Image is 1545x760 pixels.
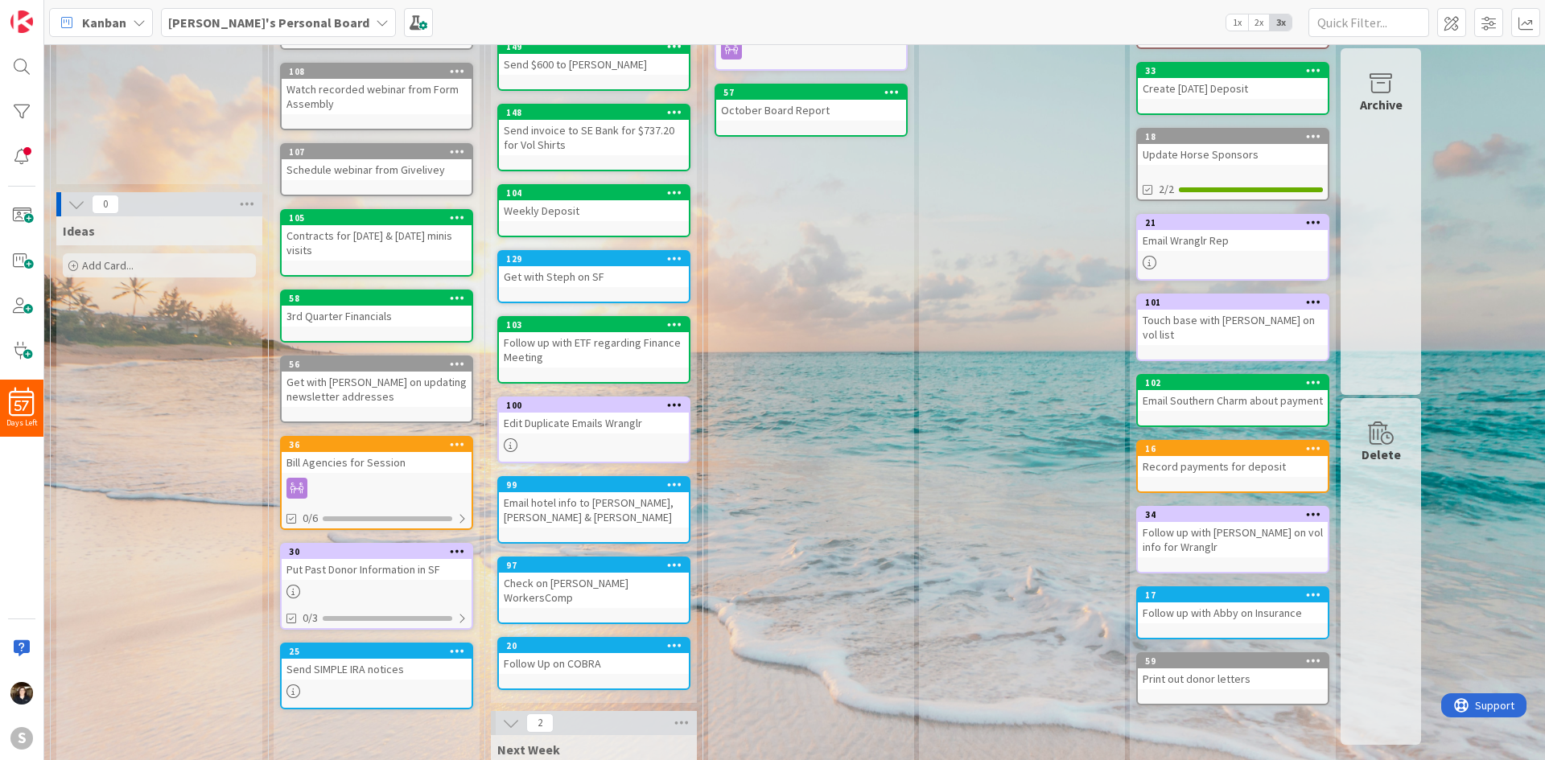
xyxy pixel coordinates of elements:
div: 21 [1145,217,1328,228]
img: Visit kanbanzone.com [10,10,33,33]
div: 33 [1145,65,1328,76]
div: 104Weekly Deposit [499,186,689,221]
div: Put Past Donor Information in SF [282,559,472,580]
div: 21 [1138,216,1328,230]
input: Quick Filter... [1308,8,1429,37]
div: Email hotel info to [PERSON_NAME], [PERSON_NAME] & [PERSON_NAME] [499,492,689,528]
div: 148 [506,107,689,118]
div: 18 [1145,131,1328,142]
span: Ideas [63,223,95,239]
div: Email Wranglr Rep [1138,230,1328,251]
span: Add Card... [82,258,134,273]
span: 0/3 [303,610,318,626]
div: 16Record payments for deposit [1138,442,1328,477]
div: 99 [506,479,689,491]
div: 18Update Horse Sponsors [1138,129,1328,165]
span: Support [34,2,73,22]
div: Bill Agencies for Session [282,452,472,473]
div: 3rd Quarter Financials [282,306,472,327]
div: 107 [289,146,472,158]
div: 34Follow up with [PERSON_NAME] on vol info for Wranglr [1138,507,1328,557]
div: 108Watch recorded webinar from Form Assembly [282,64,472,114]
div: 102 [1145,377,1328,388]
div: 105Contracts for [DATE] & [DATE] minis visits [282,211,472,261]
div: 30 [282,544,472,559]
div: Update Horse Sponsors [1138,144,1328,165]
div: 56 [282,357,472,372]
div: 149 [506,41,689,52]
div: Print out donor letters [1138,668,1328,689]
div: Edit Duplicate Emails Wranglr [499,413,689,433]
div: 105 [289,212,472,224]
b: [PERSON_NAME]'s Personal Board [168,14,369,31]
div: Record payments for deposit [1138,456,1328,477]
div: October Board Report [716,100,906,121]
div: 56 [289,359,472,370]
div: 107Schedule webinar from Givelivey [282,145,472,180]
div: Follow up with Abby on Insurance [1138,602,1328,623]
span: 2x [1248,14,1270,31]
div: Check on [PERSON_NAME] WorkersComp [499,573,689,608]
div: 33 [1138,64,1328,78]
div: Follow up with ETF regarding Finance Meeting [499,332,689,368]
div: 129 [499,252,689,266]
div: 583rd Quarter Financials [282,291,472,327]
span: 2 [526,713,554,733]
div: 103 [499,318,689,332]
div: 104 [499,186,689,200]
div: Get with Steph on SF [499,266,689,287]
span: 3x [1270,14,1292,31]
div: 129Get with Steph on SF [499,252,689,287]
div: 25Send SIMPLE IRA notices [282,644,472,680]
div: Get with [PERSON_NAME] on updating newsletter addresses [282,372,472,407]
div: 99 [499,478,689,492]
div: 108 [289,66,472,77]
div: Send $600 to [PERSON_NAME] [499,54,689,75]
div: 100 [499,398,689,413]
div: 108 [282,64,472,79]
div: 17Follow up with Abby on Insurance [1138,588,1328,623]
div: Contracts for [DATE] & [DATE] minis visits [282,225,472,261]
div: 57October Board Report [716,85,906,121]
span: 0 [92,195,119,214]
div: 30Put Past Donor Information in SF [282,544,472,580]
div: Follow up with [PERSON_NAME] on vol info for Wranglr [1138,522,1328,557]
div: 21Email Wranglr Rep [1138,216,1328,251]
div: 100Edit Duplicate Emails Wranglr [499,398,689,433]
div: 102Email Southern Charm about payment [1138,376,1328,411]
div: Delete [1362,445,1401,464]
div: 97 [499,558,689,573]
div: 36 [282,438,472,452]
div: 25 [282,644,472,659]
div: 18 [1138,129,1328,144]
div: 33Create [DATE] Deposit [1138,64,1328,99]
div: 100 [506,400,689,411]
div: S [10,727,33,750]
div: 59 [1138,654,1328,668]
div: Email Southern Charm about payment [1138,390,1328,411]
div: 34 [1138,507,1328,522]
div: Schedule webinar from Givelivey [282,159,472,180]
div: 20 [499,639,689,653]
div: 34 [1145,509,1328,520]
div: 17 [1145,590,1328,601]
span: Next Week [497,742,560,758]
span: 2/2 [1159,181,1174,198]
div: 103 [506,319,689,331]
div: 59 [1145,655,1328,667]
div: 36Bill Agencies for Session [282,438,472,473]
div: 30 [289,546,472,557]
div: Weekly Deposit [499,200,689,221]
span: Kanban [82,13,126,32]
div: 101 [1145,297,1328,308]
div: 99Email hotel info to [PERSON_NAME], [PERSON_NAME] & [PERSON_NAME] [499,478,689,528]
div: 58 [282,291,472,306]
div: 25 [289,646,472,657]
div: Follow Up on COBRA [499,653,689,674]
div: 149Send $600 to [PERSON_NAME] [499,39,689,75]
div: 20 [506,640,689,651]
div: 105 [282,211,472,225]
div: 20Follow Up on COBRA [499,639,689,674]
span: 0/6 [303,510,318,527]
div: 103Follow up with ETF regarding Finance Meeting [499,318,689,368]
